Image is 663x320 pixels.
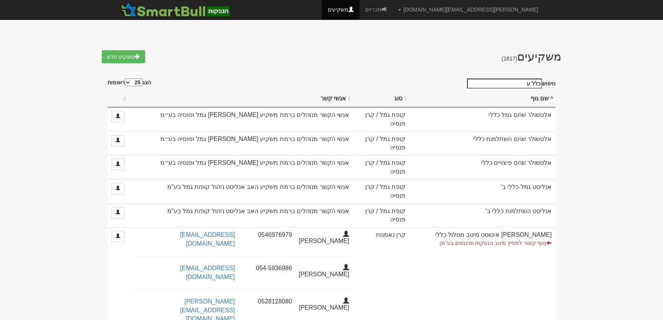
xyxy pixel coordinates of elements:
[125,79,142,86] select: הצגרשומות
[128,155,353,179] td: אנשי הקשר מנוהלים ברמת משקיע [PERSON_NAME] גמל ופנסיה בע״מ
[409,107,555,131] td: אלטשולר שחם גמל כללי
[502,50,562,63] span: משקיעים
[180,231,235,247] a: [EMAIL_ADDRESS][DOMAIN_NAME]
[409,179,555,203] td: אנליסט גמל כללי ב'
[353,155,409,179] td: קופת גמל / קרן פנסיה
[502,56,518,62] h5: (1617)
[108,90,128,107] th: : activate to sort column ascending
[108,79,151,86] label: הצג רשומות
[409,90,555,107] th: שם גוף : activate to sort column descending
[180,265,235,280] a: [EMAIL_ADDRESS][DOMAIN_NAME]
[128,131,353,156] td: אנשי הקשר מנוהלים ברמת משקיע [PERSON_NAME] גמל ופנסיה בע״מ
[409,203,555,228] td: אנליסט השתלמות כללי ב'
[298,297,355,312] div: [PERSON_NAME]
[102,50,145,63] a: משקיע חדש
[353,131,409,156] td: קופת גמל / קרן פנסיה
[467,79,542,89] input: חיפוש
[241,231,298,240] div: 0546976979
[128,179,353,203] td: אנשי הקשר מנוהלים ברמת משקיע האב אנליסט ניהול קופות גמל בע"מ
[119,2,232,17] img: SmartBull Logo
[241,297,298,306] div: 0528128080
[128,90,353,107] th: אנשי קשר : activate to sort column ascending
[409,155,555,179] td: אלטשולר שחם פיצויים כללי
[439,240,552,246] small: (גוף קשור למפיץ מיטב הנפקות ופיננסים בע"מ)
[353,179,409,203] td: קופת גמל / קרן פנסיה
[241,264,298,273] div: 054-5936986
[353,90,409,107] th: סוג : activate to sort column ascending
[128,203,353,228] td: אנשי הקשר מנוהלים ברמת משקיע האב אנליסט ניהול קופות גמל בע"מ
[298,231,355,246] div: [PERSON_NAME]
[128,107,353,131] td: אנשי הקשר מנוהלים ברמת משקיע [PERSON_NAME] גמל ופנסיה בע״מ
[464,79,555,89] label: חיפוש
[298,264,355,279] div: [PERSON_NAME]
[409,131,555,156] td: אלטשולר שחם השתלמות כללי
[353,203,409,228] td: קופת גמל / קרן פנסיה
[353,107,409,131] td: קופת גמל / קרן פנסיה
